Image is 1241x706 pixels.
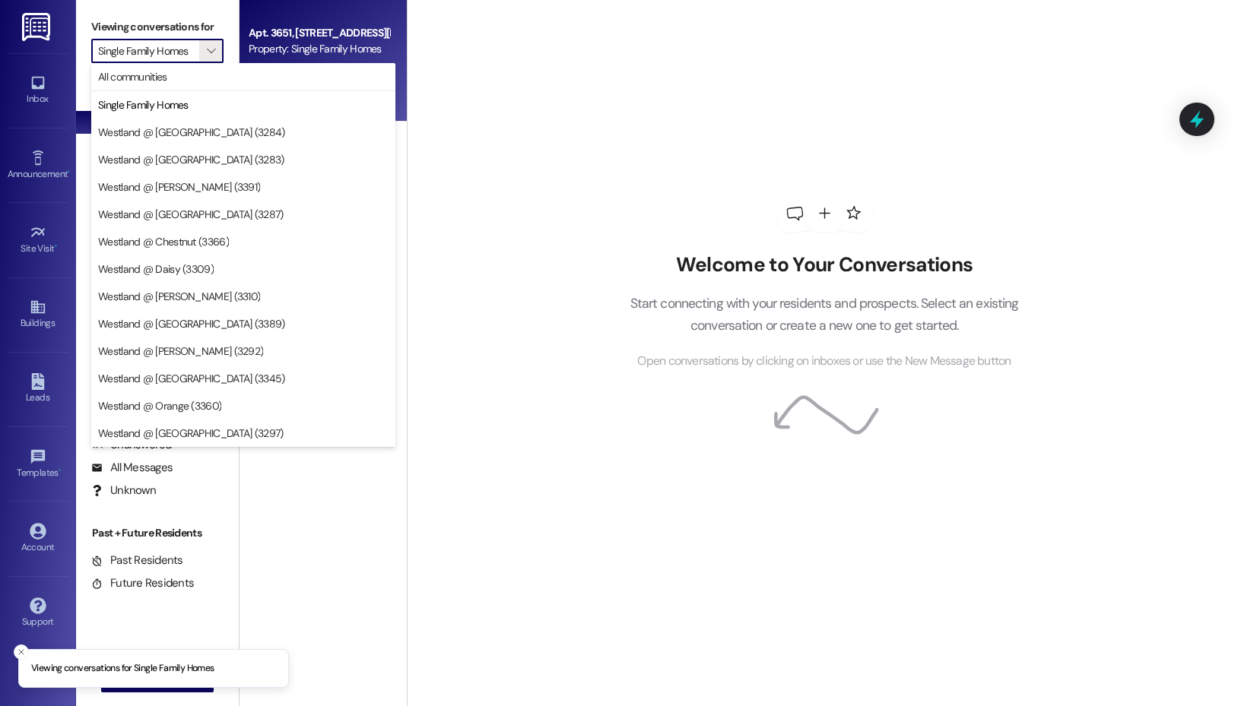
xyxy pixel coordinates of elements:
input: All communities [98,39,199,63]
span: Westland @ [PERSON_NAME] (3292) [98,344,263,359]
label: Viewing conversations for [91,15,224,39]
div: Residents [76,409,239,425]
span: • [68,166,70,177]
img: ResiDesk Logo [22,13,53,41]
p: Viewing conversations for Single Family Homes [31,662,214,676]
a: Inbox [8,70,68,111]
a: Site Visit • [8,220,68,261]
span: Westland @ [GEOGRAPHIC_DATA] (3345) [98,371,285,386]
span: [PERSON_NAME] [249,62,329,75]
div: Prospects + Residents [76,86,239,102]
i:  [207,45,215,57]
div: Future Residents [91,575,194,591]
button: Close toast [14,644,29,660]
span: Westland @ [GEOGRAPHIC_DATA] (3284) [98,125,285,140]
a: Templates • [8,444,68,485]
div: Property: Single Family Homes [249,41,389,57]
span: Westland @ Chestnut (3366) [98,234,229,249]
a: Buildings [8,294,68,335]
span: Westland @ Daisy (3309) [98,261,214,277]
div: Apt. 3651, [STREET_ADDRESS][PERSON_NAME] [249,25,389,41]
div: Prospects [76,293,239,309]
span: All communities [98,69,167,84]
span: Single Family Homes [98,97,189,112]
div: All Messages [91,460,173,476]
p: Start connecting with your residents and prospects. Select an existing conversation or create a n... [607,293,1042,336]
span: Westland @ [GEOGRAPHIC_DATA] (3389) [98,316,285,331]
span: Westland @ [GEOGRAPHIC_DATA] (3287) [98,207,284,222]
span: [PERSON_NAME] [329,62,405,75]
span: Westland @ [PERSON_NAME] (3391) [98,179,260,195]
span: Westland @ Orange (3360) [98,398,221,413]
span: Westland @ [GEOGRAPHIC_DATA] (3297) [98,426,284,441]
h2: Welcome to Your Conversations [607,253,1042,277]
span: Westland @ [PERSON_NAME] (3310) [98,289,260,304]
a: Account [8,518,68,559]
span: • [55,241,57,252]
div: Unknown [91,483,156,499]
span: • [59,465,61,476]
div: Past Residents [91,552,183,568]
span: Open conversations by clicking on inboxes or use the New Message button [637,352,1011,371]
div: Past + Future Residents [76,525,239,541]
a: Support [8,593,68,634]
a: Leads [8,369,68,410]
span: Westland @ [GEOGRAPHIC_DATA] (3283) [98,152,284,167]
